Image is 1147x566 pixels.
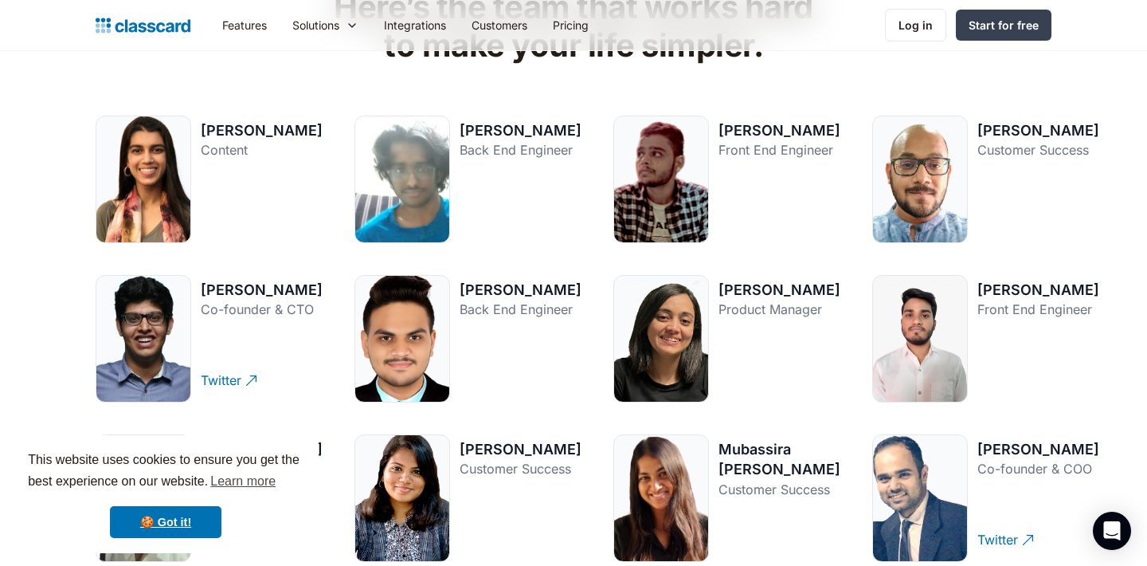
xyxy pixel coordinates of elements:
div: Front End Engineer [977,300,1099,319]
div: Co-founder & COO [977,459,1099,478]
a: home [96,14,190,37]
div: [PERSON_NAME] [460,120,581,140]
div: Product Manager [718,300,840,319]
div: [PERSON_NAME] [201,280,323,300]
div: Mubassira [PERSON_NAME] [718,439,840,479]
div: [PERSON_NAME] [718,120,840,140]
div: [PERSON_NAME] [460,280,581,300]
div: [PERSON_NAME] [718,280,840,300]
div: [PERSON_NAME] [460,439,581,459]
div: cookieconsent [13,435,319,553]
a: Integrations [371,7,459,43]
div: Twitter [977,518,1018,549]
div: Customer Success [460,459,581,478]
div: Open Intercom Messenger [1093,512,1131,550]
div: [PERSON_NAME] [977,439,1099,459]
div: Customer Success [977,140,1099,159]
div: [PERSON_NAME] [201,120,323,140]
a: Twitter [201,359,323,403]
div: Back End Engineer [460,140,581,159]
div: Back End Engineer [460,300,581,319]
div: Log in [898,17,933,33]
a: Log in [885,9,946,41]
div: Customer Success [718,480,840,499]
a: learn more about cookies [208,470,278,493]
a: Start for free [956,10,1051,41]
div: [PERSON_NAME] [977,280,1099,300]
div: Twitter [201,359,241,390]
div: Co-founder & CTO [201,300,323,319]
div: Content [201,140,323,159]
div: [PERSON_NAME] [977,120,1099,140]
div: Solutions [292,17,339,33]
a: Customers [459,7,540,43]
span: This website uses cookies to ensure you get the best experience on our website. [28,450,303,493]
div: Solutions [280,7,371,43]
a: Pricing [540,7,601,43]
div: Start for free [969,17,1039,33]
a: dismiss cookie message [110,506,221,538]
a: Twitter [977,518,1099,562]
a: Features [209,7,280,43]
div: Front End Engineer [718,140,840,159]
